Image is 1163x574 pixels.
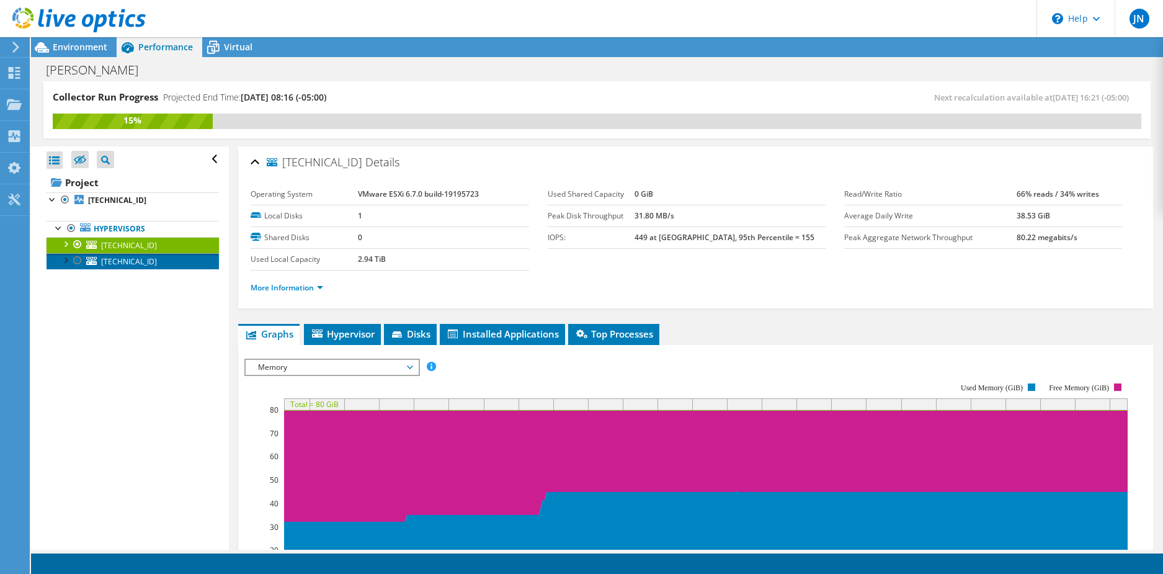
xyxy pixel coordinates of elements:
[270,545,278,555] text: 20
[1017,189,1099,199] b: 66% reads / 34% writes
[47,221,219,237] a: Hypervisors
[101,256,157,267] span: [TECHNICAL_ID]
[635,232,814,243] b: 449 at [GEOGRAPHIC_DATA], 95th Percentile = 155
[358,254,386,264] b: 2.94 TiB
[244,328,293,340] span: Graphs
[138,41,193,53] span: Performance
[365,155,399,169] span: Details
[446,328,559,340] span: Installed Applications
[358,232,362,243] b: 0
[224,41,252,53] span: Virtual
[270,405,278,415] text: 80
[251,231,357,244] label: Shared Disks
[635,210,674,221] b: 31.80 MB/s
[251,188,357,200] label: Operating System
[961,383,1023,392] text: Used Memory (GiB)
[270,522,278,532] text: 30
[53,114,213,127] div: 15%
[635,189,653,199] b: 0 GiB
[844,188,1017,200] label: Read/Write Ratio
[574,328,653,340] span: Top Processes
[390,328,430,340] span: Disks
[267,156,362,169] span: [TECHNICAL_ID]
[548,231,635,244] label: IOPS:
[548,210,635,222] label: Peak Disk Throughput
[270,428,278,439] text: 70
[101,240,157,251] span: [TECHNICAL_ID]
[1130,9,1149,29] span: JN
[53,41,107,53] span: Environment
[290,399,339,410] text: Total = 80 GiB
[40,63,158,77] h1: [PERSON_NAME]
[251,253,357,266] label: Used Local Capacity
[252,360,411,375] span: Memory
[1052,13,1063,24] svg: \n
[270,475,278,485] text: 50
[844,210,1017,222] label: Average Daily Write
[310,328,375,340] span: Hypervisor
[270,498,278,509] text: 40
[844,231,1017,244] label: Peak Aggregate Network Throughput
[47,253,219,269] a: [TECHNICAL_ID]
[1049,383,1110,392] text: Free Memory (GiB)
[47,173,219,192] a: Project
[934,92,1135,103] span: Next recalculation available at
[47,192,219,209] a: [TECHNICAL_ID]
[1017,232,1077,243] b: 80.22 megabits/s
[88,195,146,205] b: [TECHNICAL_ID]
[251,282,323,293] a: More Information
[251,210,357,222] label: Local Disks
[548,188,635,200] label: Used Shared Capacity
[1017,210,1050,221] b: 38.53 GiB
[163,91,326,104] h4: Projected End Time:
[358,189,479,199] b: VMware ESXi 6.7.0 build-19195723
[270,451,278,462] text: 60
[358,210,362,221] b: 1
[1053,92,1129,103] span: [DATE] 16:21 (-05:00)
[241,91,326,103] span: [DATE] 08:16 (-05:00)
[47,237,219,253] a: [TECHNICAL_ID]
